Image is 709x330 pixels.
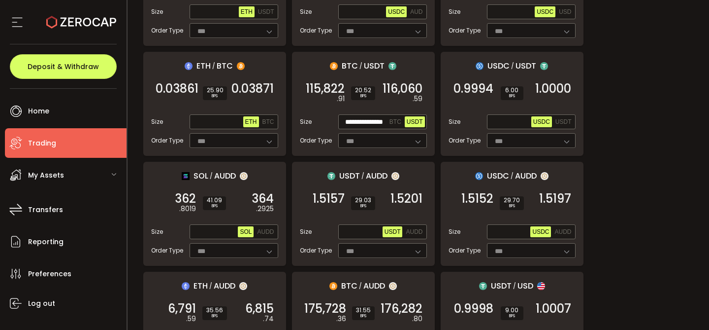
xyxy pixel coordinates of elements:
[330,62,338,70] img: btc_portfolio.svg
[239,6,255,17] button: ETH
[329,282,337,290] img: btc_portfolio.svg
[237,62,245,70] img: btc_portfolio.svg
[304,304,346,314] span: 175,728
[404,226,424,237] button: AUDD
[182,172,190,180] img: sol_portfolio.png
[359,282,362,291] em: /
[207,197,222,203] span: 41.09
[535,84,571,94] span: 1.0000
[479,282,487,290] img: usdt_portfolio.svg
[381,304,422,314] span: 176,282
[337,94,345,104] em: .91
[300,26,332,35] span: Order Type
[151,246,183,255] span: Order Type
[552,226,573,237] button: AUDD
[193,170,208,182] span: SOL
[238,226,254,237] button: SOL
[151,136,183,145] span: Order Type
[336,314,346,324] em: .36
[491,280,512,292] span: USDT
[300,246,332,255] span: Order Type
[175,194,196,204] span: 362
[511,172,514,181] em: /
[239,282,247,290] img: zuPXiwguUFiBOIQyqLOiXsnnNitlx7q4LCwEbLHADjIpTka+Lip0HH8D0VTrd02z+wEAAAAASUVORK5CYII=
[557,6,573,17] button: USD
[536,304,571,314] span: 1.0007
[505,93,519,99] i: BPS
[385,228,401,235] span: USDT
[28,136,56,150] span: Trading
[449,227,460,236] span: Size
[182,282,190,290] img: eth_portfolio.svg
[449,246,481,255] span: Order Type
[240,228,252,235] span: SOL
[559,8,571,15] span: USD
[390,194,422,204] span: 1.5201
[475,172,483,180] img: usdc_portfolio.svg
[240,172,248,180] img: zuPXiwguUFiBOIQyqLOiXsnnNitlx7q4LCwEbLHADjIpTka+Lip0HH8D0VTrd02z+wEAAAAASUVORK5CYII=
[207,87,223,93] span: 25.90
[355,93,371,99] i: BPS
[193,280,208,292] span: ETH
[313,194,345,204] span: 1.5157
[28,104,49,118] span: Home
[513,282,516,291] em: /
[179,204,196,214] em: .8019
[505,87,519,93] span: 6.00
[212,62,215,71] em: /
[210,172,213,181] em: /
[660,283,709,330] iframe: Chat Widget
[412,314,422,324] em: .80
[504,197,520,203] span: 29.70
[300,227,312,236] span: Size
[300,117,312,126] span: Size
[553,116,574,127] button: USDT
[355,87,371,93] span: 20.52
[407,118,423,125] span: USDT
[413,94,422,104] em: .59
[364,60,385,72] span: USDT
[356,307,371,313] span: 31.55
[449,7,460,16] span: Size
[533,118,550,125] span: USDC
[366,170,387,182] span: AUDD
[168,304,196,314] span: 6,791
[206,307,223,313] span: 35.56
[339,170,360,182] span: USDT
[156,84,198,94] span: 0.03861
[214,280,235,292] span: AUDD
[257,228,274,235] span: AUDD
[258,8,274,15] span: USDT
[245,118,257,125] span: ETH
[327,172,335,180] img: usdt_portfolio.svg
[363,280,385,292] span: AUDD
[391,172,399,180] img: zuPXiwguUFiBOIQyqLOiXsnnNitlx7q4LCwEbLHADjIpTka+Lip0HH8D0VTrd02z+wEAAAAASUVORK5CYII=
[383,226,403,237] button: USDT
[356,313,371,319] i: BPS
[151,117,163,126] span: Size
[487,170,509,182] span: USDC
[28,203,63,217] span: Transfers
[504,203,520,209] i: BPS
[185,62,193,70] img: eth_portfolio.svg
[206,313,223,319] i: BPS
[449,26,481,35] span: Order Type
[28,296,55,311] span: Log out
[515,170,537,182] span: AUDD
[10,54,117,79] button: Deposit & Withdraw
[388,62,396,70] img: usdt_portfolio.svg
[28,63,99,70] span: Deposit & Withdraw
[461,194,493,204] span: 1.5152
[537,282,545,290] img: usd_portfolio.svg
[516,60,536,72] span: USDT
[449,117,460,126] span: Size
[387,116,403,127] button: BTC
[408,6,424,17] button: AUD
[196,60,211,72] span: ETH
[355,203,371,209] i: BPS
[389,118,401,125] span: BTC
[511,62,514,71] em: /
[231,84,274,94] span: 0.03871
[361,172,364,181] em: /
